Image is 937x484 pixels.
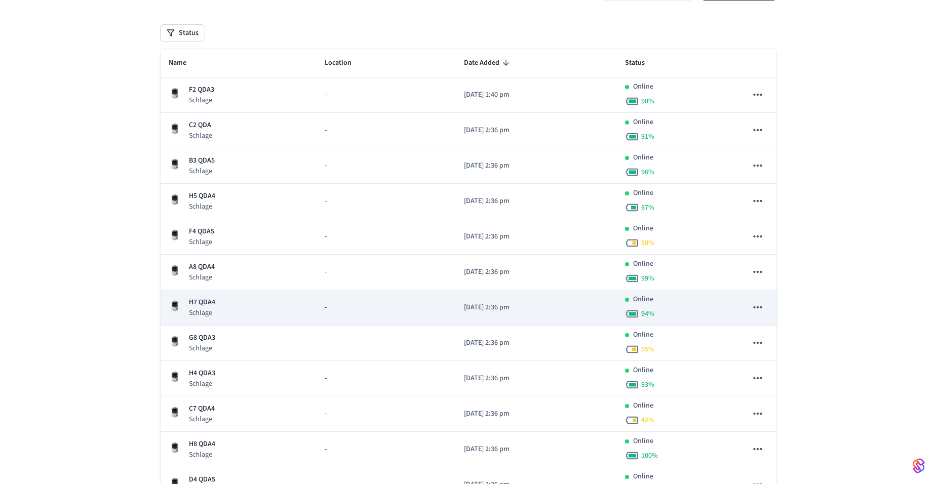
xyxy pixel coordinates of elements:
[325,444,327,455] span: -
[633,117,653,128] p: Online
[464,267,609,277] p: [DATE] 2:36 pm
[189,191,215,201] p: H5 QDA4
[325,160,327,171] span: -
[325,196,327,207] span: -
[189,379,215,389] p: Schlage
[189,404,215,414] p: C7 QDA4
[169,193,181,206] img: Schlage Sense Smart Deadbolt with Camelot Trim, Front
[189,166,215,176] p: Schlage
[641,309,654,319] span: 94 %
[169,229,181,241] img: Schlage Sense Smart Deadbolt with Camelot Trim, Front
[633,223,653,234] p: Online
[641,96,654,106] span: 98 %
[633,436,653,447] p: Online
[625,55,658,71] span: Status
[189,414,215,424] p: Schlage
[464,160,609,171] p: [DATE] 2:36 pm
[641,132,654,142] span: 91 %
[464,338,609,348] p: [DATE] 2:36 pm
[464,196,609,207] p: [DATE] 2:36 pm
[633,294,653,305] p: Online
[189,368,215,379] p: H4 QDA3
[325,338,327,348] span: -
[464,231,609,242] p: [DATE] 2:36 pm
[169,441,181,454] img: Schlage Sense Smart Deadbolt with Camelot Trim, Front
[641,415,654,425] span: 42 %
[189,333,215,343] p: G8 QDA3
[189,120,212,131] p: C2 QDA
[633,188,653,198] p: Online
[161,25,205,41] button: Status
[169,406,181,418] img: Schlage Sense Smart Deadbolt with Camelot Trim, Front
[464,302,609,313] p: [DATE] 2:36 pm
[325,231,327,242] span: -
[189,308,215,318] p: Schlage
[189,237,214,247] p: Schlage
[325,302,327,313] span: -
[189,439,215,450] p: H8 QDA4
[641,380,654,390] span: 93 %
[464,125,609,136] p: [DATE] 2:36 pm
[189,297,215,308] p: H7 QDA4
[189,262,215,272] p: A8 QDA4
[641,203,654,213] span: 67 %
[464,444,609,455] p: [DATE] 2:36 pm
[633,82,653,92] p: Online
[189,343,215,353] p: Schlage
[641,238,654,248] span: 50 %
[464,55,513,71] span: Date Added
[169,300,181,312] img: Schlage Sense Smart Deadbolt with Camelot Trim, Front
[169,123,181,135] img: Schlage Sense Smart Deadbolt with Camelot Trim, Front
[169,55,200,71] span: Name
[169,264,181,276] img: Schlage Sense Smart Deadbolt with Camelot Trim, Front
[913,458,925,474] img: SeamLogoGradient.69752ec5.svg
[189,155,215,166] p: B3 QDA5
[169,158,181,170] img: Schlage Sense Smart Deadbolt with Camelot Trim, Front
[633,365,653,376] p: Online
[189,95,214,105] p: Schlage
[325,267,327,277] span: -
[189,226,214,237] p: F4 QDA5
[464,90,609,100] p: [DATE] 1:40 pm
[633,471,653,482] p: Online
[641,344,654,354] span: 55 %
[189,85,214,95] p: F2 QDA3
[189,272,215,283] p: Schlage
[169,335,181,347] img: Schlage Sense Smart Deadbolt with Camelot Trim, Front
[325,409,327,419] span: -
[325,90,327,100] span: -
[641,273,654,284] span: 99 %
[189,131,212,141] p: Schlage
[189,450,215,460] p: Schlage
[641,167,654,177] span: 96 %
[633,330,653,340] p: Online
[169,371,181,383] img: Schlage Sense Smart Deadbolt with Camelot Trim, Front
[464,409,609,419] p: [DATE] 2:36 pm
[325,373,327,384] span: -
[464,373,609,384] p: [DATE] 2:36 pm
[633,400,653,411] p: Online
[633,152,653,163] p: Online
[169,87,181,99] img: Schlage Sense Smart Deadbolt with Camelot Trim, Front
[189,201,215,212] p: Schlage
[325,55,365,71] span: Location
[633,259,653,269] p: Online
[641,451,658,461] span: 100 %
[325,125,327,136] span: -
